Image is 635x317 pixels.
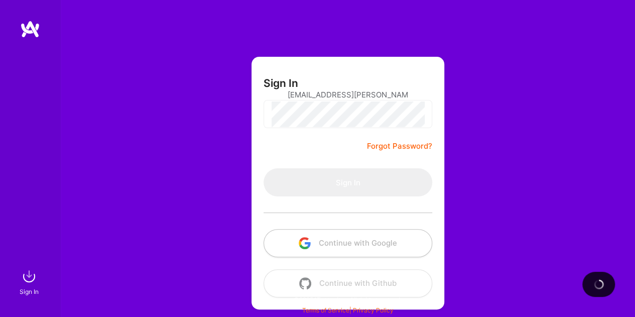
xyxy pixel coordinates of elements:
a: Terms of Service [302,306,349,314]
input: Email... [288,82,408,108]
img: loading [594,279,604,289]
img: icon [299,277,311,289]
a: Forgot Password? [367,140,432,152]
button: Continue with Github [264,269,432,297]
span: | [302,306,394,314]
img: logo [20,20,40,38]
div: Sign In [20,286,39,297]
h3: Sign In [264,77,298,89]
img: icon [299,237,311,249]
a: sign inSign In [21,266,39,297]
img: sign in [19,266,39,286]
button: Sign In [264,168,432,196]
div: © 2025 ATeams Inc., All rights reserved. [60,287,635,312]
button: Continue with Google [264,229,432,257]
a: Privacy Policy [353,306,394,314]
